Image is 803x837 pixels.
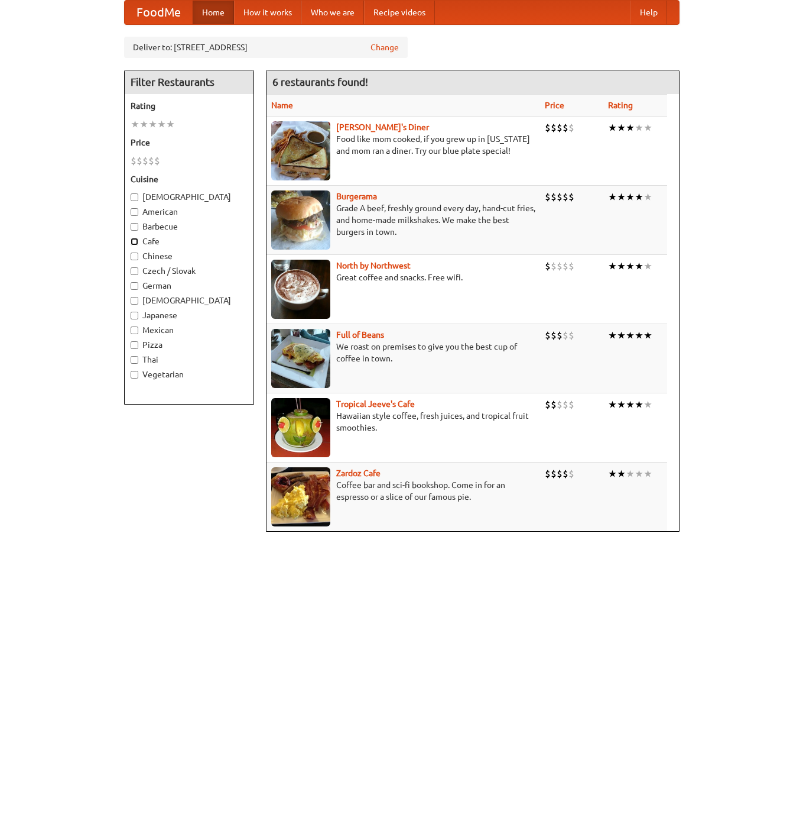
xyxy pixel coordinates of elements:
[125,70,253,94] h4: Filter Restaurants
[551,121,557,134] li: $
[551,190,557,203] li: $
[271,190,330,250] img: burgerama.jpg
[551,467,557,480] li: $
[336,122,429,132] a: [PERSON_NAME]'s Diner
[635,467,643,480] li: ★
[568,467,574,480] li: $
[271,133,535,157] p: Food like mom cooked, if you grew up in [US_STATE] and mom ran a diner. Try our blue plate special!
[617,329,626,342] li: ★
[124,37,408,58] div: Deliver to: [STREET_ADDRESS]
[336,468,381,478] a: Zardoz Cafe
[626,467,635,480] li: ★
[271,329,330,388] img: beans.jpg
[557,398,563,411] li: $
[131,223,138,231] input: Barbecue
[271,467,330,526] img: zardoz.jpg
[131,354,248,366] label: Thai
[131,235,248,247] label: Cafe
[643,260,652,273] li: ★
[563,329,568,342] li: $
[131,339,248,351] label: Pizza
[131,206,248,218] label: American
[545,260,551,273] li: $
[131,341,138,349] input: Pizza
[142,154,148,167] li: $
[131,100,248,112] h5: Rating
[131,356,138,364] input: Thai
[131,309,248,321] label: Japanese
[271,272,535,283] p: Great coffee and snacks. Free wifi.
[131,267,138,275] input: Czech / Slovak
[617,121,626,134] li: ★
[635,190,643,203] li: ★
[568,260,574,273] li: $
[626,398,635,411] li: ★
[551,329,557,342] li: $
[131,324,248,336] label: Mexican
[148,118,157,131] li: ★
[139,118,148,131] li: ★
[272,76,368,88] ng-pluralize: 6 restaurants found!
[643,398,652,411] li: ★
[131,253,138,260] input: Chinese
[148,154,154,167] li: $
[608,260,617,273] li: ★
[557,329,563,342] li: $
[635,398,643,411] li: ★
[131,312,138,319] input: Japanese
[545,329,551,342] li: $
[336,399,415,409] a: Tropical Jeeve's Cafe
[166,118,175,131] li: ★
[626,260,635,273] li: ★
[630,1,667,24] a: Help
[545,190,551,203] li: $
[271,121,330,180] img: sallys.jpg
[608,101,633,110] a: Rating
[635,260,643,273] li: ★
[131,250,248,262] label: Chinese
[643,329,652,342] li: ★
[131,369,248,380] label: Vegetarian
[563,398,568,411] li: $
[568,121,574,134] li: $
[131,173,248,185] h5: Cuisine
[608,398,617,411] li: ★
[131,265,248,277] label: Czech / Slovak
[154,154,160,167] li: $
[131,282,138,290] input: German
[131,280,248,292] label: German
[131,191,248,203] label: [DEMOGRAPHIC_DATA]
[271,398,330,457] img: jeeves.jpg
[131,137,248,148] h5: Price
[336,261,411,270] a: North by Northwest
[157,118,166,131] li: ★
[364,1,435,24] a: Recipe videos
[271,341,535,364] p: We roast on premises to give you the best cup of coffee in town.
[643,190,652,203] li: ★
[336,330,384,340] b: Full of Beans
[271,410,535,434] p: Hawaiian style coffee, fresh juices, and tropical fruit smoothies.
[551,398,557,411] li: $
[563,121,568,134] li: $
[271,101,293,110] a: Name
[608,121,617,134] li: ★
[568,329,574,342] li: $
[568,190,574,203] li: $
[557,467,563,480] li: $
[131,221,248,232] label: Barbecue
[193,1,234,24] a: Home
[557,121,563,134] li: $
[617,398,626,411] li: ★
[131,208,138,216] input: American
[271,260,330,319] img: north.jpg
[563,260,568,273] li: $
[551,260,557,273] li: $
[635,329,643,342] li: ★
[271,202,535,238] p: Grade A beef, freshly ground every day, hand-cut fries, and home-made milkshakes. We make the bes...
[336,192,377,201] a: Burgerama
[545,467,551,480] li: $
